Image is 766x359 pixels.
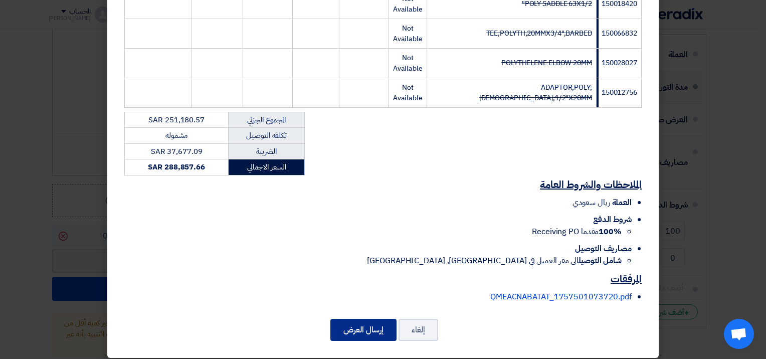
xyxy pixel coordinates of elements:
button: إرسال العرض [330,319,397,341]
td: 150066832 [596,19,641,48]
span: مصاريف التوصيل [575,243,632,255]
td: SAR 251,180.57 [125,112,229,128]
span: Not Available [393,53,423,74]
span: Not Available [393,23,423,44]
td: الضريبة [229,143,305,159]
td: المجموع الجزئي [229,112,305,128]
li: الى مقر العميل في [GEOGRAPHIC_DATA], [GEOGRAPHIC_DATA] [124,255,622,267]
strike: TEE,POLYTH,20MMX3/4",BARBED [486,28,592,39]
button: إلغاء [399,319,438,341]
td: السعر الاجمالي [229,159,305,175]
strong: شامل التوصيل [579,255,622,267]
u: الملاحظات والشروط العامة [540,177,642,192]
div: Open chat [724,319,754,349]
td: تكلفه التوصيل [229,128,305,144]
span: ريال سعودي [572,197,610,209]
td: 150028027 [596,48,641,78]
span: مقدما Receiving PO [532,226,622,238]
td: 150012756 [596,78,641,107]
span: مشموله [165,130,187,141]
strong: SAR 288,857.66 [148,161,205,172]
span: العملة [612,197,632,209]
u: المرفقات [611,271,642,286]
strong: 100% [599,226,622,238]
span: شروط الدفع [593,214,632,226]
span: Not Available [393,82,423,103]
strike: ADAPTOR,POLY,[DEMOGRAPHIC_DATA],1/2"X20MM [479,82,592,103]
span: SAR 37,677.09 [151,146,203,157]
a: QMEACNABATAT_1757501073720.pdf [490,291,632,303]
strike: POLYTHELENE ELBOW 20MM [501,58,592,68]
